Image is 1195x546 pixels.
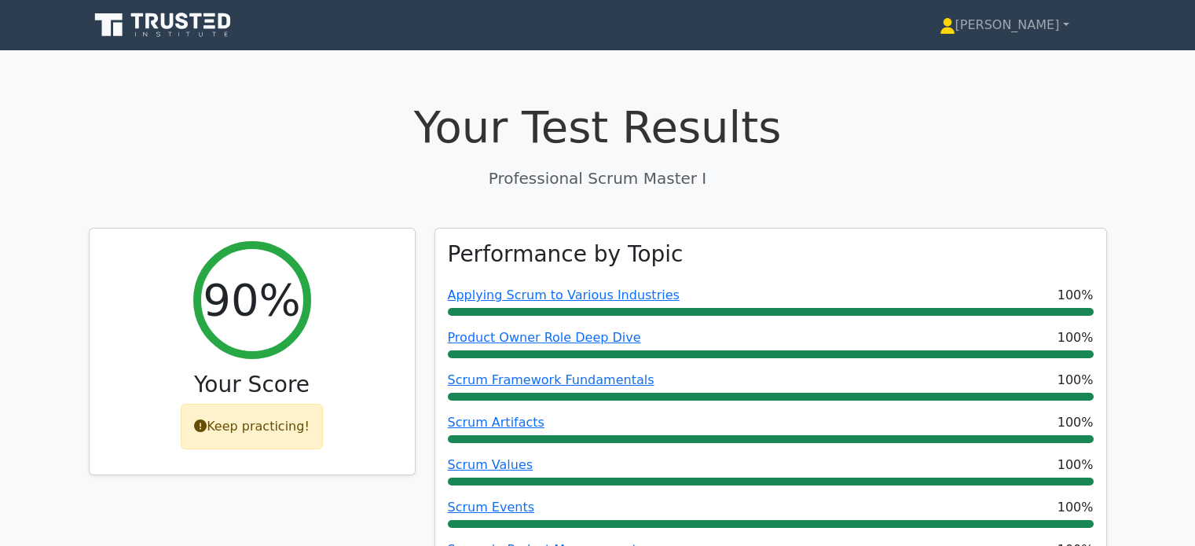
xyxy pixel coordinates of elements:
[89,167,1107,190] p: Professional Scrum Master I
[89,101,1107,153] h1: Your Test Results
[448,372,654,387] a: Scrum Framework Fundamentals
[181,404,323,449] div: Keep practicing!
[1058,498,1094,517] span: 100%
[448,500,535,515] a: Scrum Events
[448,288,680,302] a: Applying Scrum to Various Industries
[1058,371,1094,390] span: 100%
[448,415,544,430] a: Scrum Artifacts
[1058,286,1094,305] span: 100%
[1058,328,1094,347] span: 100%
[448,241,684,268] h3: Performance by Topic
[203,273,300,326] h2: 90%
[448,330,641,345] a: Product Owner Role Deep Dive
[902,9,1107,41] a: [PERSON_NAME]
[1058,456,1094,475] span: 100%
[448,457,533,472] a: Scrum Values
[1058,413,1094,432] span: 100%
[102,372,402,398] h3: Your Score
